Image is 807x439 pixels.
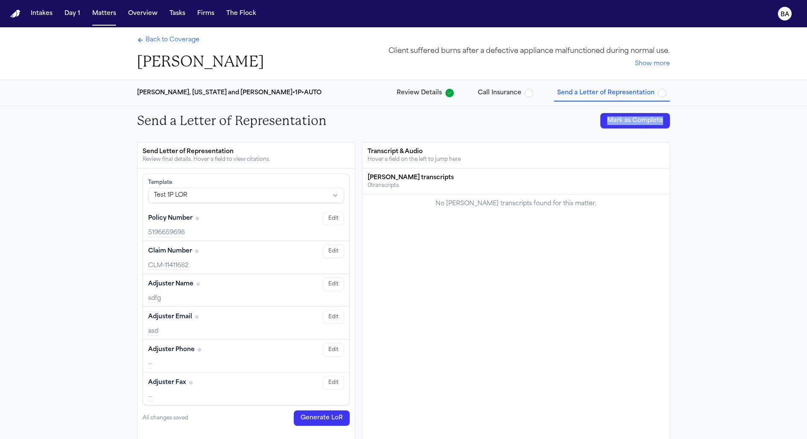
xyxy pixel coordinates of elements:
[323,310,344,324] button: Edit Adjuster Email
[190,381,192,384] span: No citation
[125,6,161,21] button: Overview
[323,212,344,225] button: Edit Policy Number
[61,6,84,21] button: Day 1
[148,294,344,303] div: sdfg
[196,316,198,318] span: No citation
[143,241,349,274] div: Claim Number (required)
[198,349,201,351] span: No citation
[368,174,664,182] div: [PERSON_NAME] transcripts
[294,410,350,426] button: Generate LoR
[393,85,457,101] button: Review Details
[148,188,344,203] button: Select LoR template
[148,214,193,223] span: Policy Number
[557,89,655,97] span: Send a Letter of Representation
[478,89,521,97] span: Call Insurance
[323,244,344,258] button: Edit Claim Number
[137,36,199,44] a: Back to Coverage
[148,346,195,354] span: Adjuster Phone
[196,250,198,253] span: No citation
[148,313,192,321] span: Adjuster Email
[146,36,199,44] span: Back to Coverage
[143,372,349,405] div: Adjuster Fax (required)
[27,6,56,21] button: Intakes
[194,6,218,21] button: Firms
[143,148,350,156] div: Send Letter of Representation
[554,85,670,101] button: Send a Letter of Representation
[166,6,189,21] button: Tasks
[368,182,664,189] div: 0 transcript s
[137,52,264,71] h1: [PERSON_NAME]
[89,6,120,21] button: Matters
[196,217,199,220] span: No citation
[10,10,20,18] a: Home
[143,340,349,372] div: Adjuster Phone (required)
[143,415,188,422] span: All changes saved
[323,343,344,357] button: Edit Adjuster Phone
[368,156,664,163] div: Hover a field on the left to jump here
[143,156,350,163] div: Review final details. Hover a field to view citations.
[148,229,344,237] div: 5196659698
[323,277,344,291] button: Edit Adjuster Name
[148,378,186,387] span: Adjuster Fax
[148,361,152,367] span: —
[635,60,670,68] button: Show more
[148,179,344,186] div: Template
[148,247,192,256] span: Claim Number
[148,327,344,336] div: asd
[368,200,664,208] div: No [PERSON_NAME] transcripts found for this matter.
[600,113,670,128] button: Mark as Complete
[10,10,20,18] img: Finch Logo
[137,89,322,97] div: [PERSON_NAME], [US_STATE] and [PERSON_NAME] • 1P • AUTO
[197,283,199,285] span: No citation
[148,280,193,288] span: Adjuster Name
[223,6,260,21] button: The Flock
[368,148,664,156] div: Transcript & Audio
[143,307,349,340] div: Adjuster Email (required)
[148,262,344,270] div: CLM-11411682
[342,46,670,56] div: Client suffered burns after a defective appliance malfunctioned during normal use.
[143,208,349,241] div: Policy Number (required)
[474,85,537,101] button: Call Insurance
[143,274,349,307] div: Adjuster Name (required)
[397,89,442,97] span: Review Details
[137,113,327,128] h2: Send a Letter of Representation
[148,394,152,400] span: —
[323,376,344,390] button: Edit Adjuster Fax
